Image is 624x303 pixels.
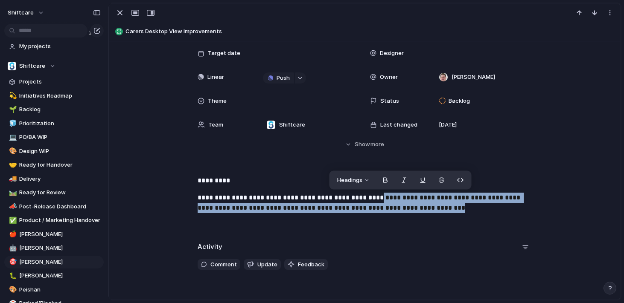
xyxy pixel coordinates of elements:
div: 💻 [9,133,15,142]
span: Status [380,97,399,105]
div: 🌱 [9,105,15,115]
div: 🐛 [9,271,15,281]
span: [PERSON_NAME] [19,230,101,239]
span: [PERSON_NAME] [452,73,495,81]
button: 🌱 [8,105,16,114]
button: Shiftcare [4,60,104,72]
button: 🐛 [8,271,16,280]
div: 🤝 [9,160,15,170]
span: Show [355,140,370,149]
span: Ready for Handover [19,161,101,169]
div: 🍎 [9,229,15,239]
a: 💫Initiatives Roadmap [4,89,104,102]
a: 🚚Delivery [4,173,104,185]
div: 🤖 [9,243,15,253]
a: 🎯[PERSON_NAME] [4,256,104,268]
a: 🧊Prioritization [4,117,104,130]
a: Projects [4,75,104,88]
button: ✅ [8,216,16,225]
button: Update [244,259,281,270]
button: 🛤️ [8,188,16,197]
div: 🎨 [9,285,15,294]
span: more [370,140,384,149]
a: 🌱Backlog [4,103,104,116]
button: 🎨 [8,286,16,294]
a: 🍎[PERSON_NAME] [4,228,104,241]
span: Owner [380,73,398,81]
button: 💫 [8,92,16,100]
span: Ready for Review [19,188,101,197]
span: Peishan [19,286,101,294]
div: 📣 [9,202,15,211]
span: Design WIP [19,147,101,156]
a: 🎨Design WIP [4,145,104,158]
span: Last changed [380,121,417,129]
button: 📣 [8,202,16,211]
a: 🤝Ready for Handover [4,159,104,171]
span: Prioritization [19,119,101,128]
button: Carers Desktop View Improvements [113,25,617,38]
span: Comment [210,260,237,269]
button: Feedback [284,259,328,270]
span: Linear [207,73,224,81]
span: [DATE] [439,121,457,129]
button: Headings [332,173,375,187]
span: [PERSON_NAME] [19,258,101,266]
button: 🤖 [8,244,16,252]
div: ✅ [9,216,15,225]
span: Backlog [19,105,101,114]
span: Target date [208,49,240,58]
span: [PERSON_NAME] [19,271,101,280]
span: Shiftcare [19,62,45,70]
div: 🚚 [9,174,15,184]
span: shiftcare [8,9,34,17]
div: 🎨 [9,146,15,156]
span: Projects [19,78,101,86]
span: Backlog [449,97,470,105]
button: Comment [198,259,240,270]
div: 🧊 [9,118,15,128]
span: [PERSON_NAME] [19,244,101,252]
a: 💻PO/BA WIP [4,131,104,144]
span: Update [257,260,277,269]
button: 🎯 [8,258,16,266]
a: 🛤️Ready for Review [4,186,104,199]
div: 💫 [9,91,15,101]
button: 🚚 [8,175,16,183]
h2: Activity [198,242,222,252]
a: 📣Post-Release Dashboard [4,200,104,213]
span: Theme [208,97,227,105]
span: Post-Release Dashboard [19,202,101,211]
span: Team [208,121,223,129]
a: 🐛[PERSON_NAME] [4,269,104,282]
a: My projects [4,40,104,53]
button: 🤝 [8,161,16,169]
a: 🤖[PERSON_NAME] [4,242,104,254]
div: 🎯 [9,257,15,267]
a: 🎨Peishan [4,283,104,296]
button: shiftcare [4,6,49,20]
div: 🛤️ [9,188,15,198]
button: Showmore [198,137,532,152]
button: Push [263,72,294,84]
span: Product / Marketing Handover [19,216,101,225]
span: Delivery [19,175,101,183]
span: Shiftcare [279,121,305,129]
span: My projects [19,42,101,51]
button: 🍎 [8,230,16,239]
button: 🎨 [8,147,16,156]
span: Push [277,74,290,82]
a: ✅Product / Marketing Handover [4,214,104,227]
button: 💻 [8,133,16,141]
